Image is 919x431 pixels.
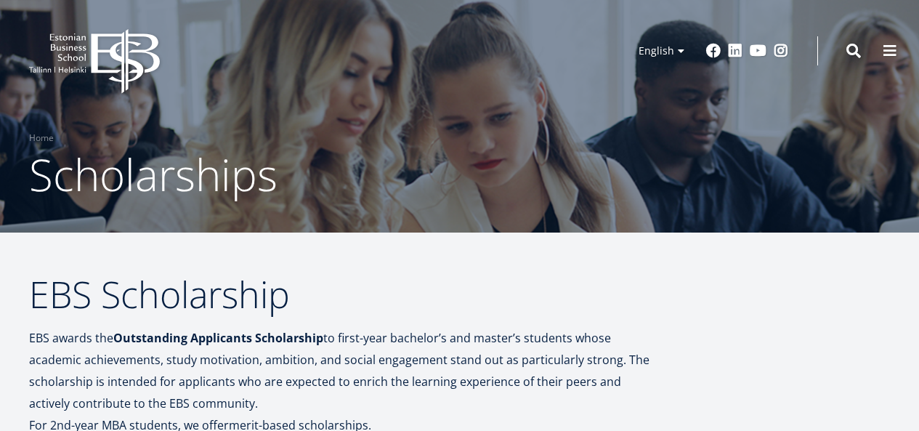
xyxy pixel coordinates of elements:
[113,330,323,346] strong: Outstanding Applicants Scholarship
[29,145,278,204] span: Scholarships
[29,131,54,145] a: Home
[750,44,766,58] a: Youtube
[728,44,742,58] a: Linkedin
[29,276,650,313] h2: EBS Scholarship
[774,44,788,58] a: Instagram
[706,44,721,58] a: Facebook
